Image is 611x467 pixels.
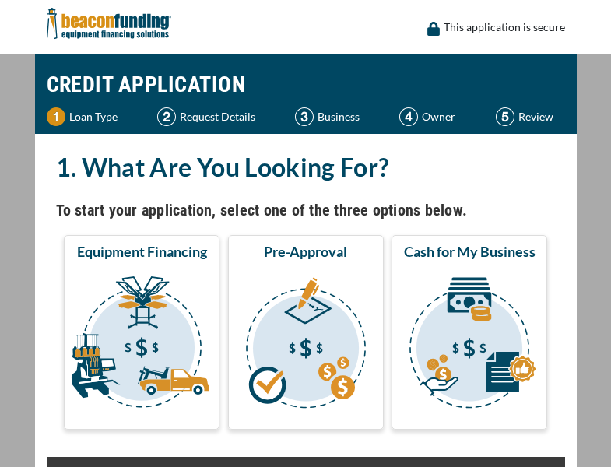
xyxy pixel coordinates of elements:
img: Step 5 [496,107,514,126]
img: Cash for My Business [395,267,544,423]
img: Step 3 [295,107,314,126]
span: Cash for My Business [404,242,536,261]
p: Review [518,107,553,126]
p: Business [318,107,360,126]
button: Cash for My Business [392,235,547,430]
p: Owner [422,107,455,126]
h2: 1. What Are You Looking For? [56,149,556,185]
img: Step 1 [47,107,65,126]
img: Step 2 [157,107,176,126]
img: lock icon to convery security [427,22,440,36]
button: Pre-Approval [228,235,384,430]
h4: To start your application, select one of the three options below. [56,197,556,223]
p: This application is secure [444,18,565,37]
h1: CREDIT APPLICATION [47,62,565,107]
img: Pre-Approval [231,267,381,423]
img: Step 4 [399,107,418,126]
img: Equipment Financing [67,267,216,423]
button: Equipment Financing [64,235,219,430]
p: Request Details [180,107,255,126]
span: Equipment Financing [77,242,207,261]
p: Loan Type [69,107,118,126]
span: Pre-Approval [264,242,347,261]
